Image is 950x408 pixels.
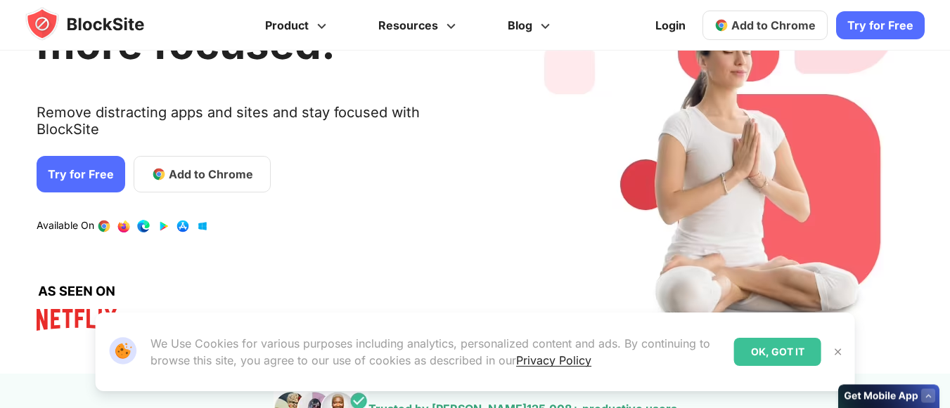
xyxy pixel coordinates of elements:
text: Available On [37,219,94,233]
button: Close [829,343,847,361]
img: blocksite-icon.5d769676.svg [25,7,172,41]
a: Try for Free [37,156,125,192]
span: Add to Chrome [731,18,816,32]
a: Try for Free [836,11,925,39]
a: Privacy Policy [516,353,591,367]
p: We Use Cookies for various purposes including analytics, personalized content and ads. By continu... [150,335,723,369]
text: Remove distracting apps and sites and stay focused with BlockSite [37,104,485,149]
a: Login [647,8,694,42]
a: Add to Chrome [134,156,271,192]
div: OK, GOT IT [734,338,821,366]
a: Add to Chrome [702,11,828,40]
img: chrome-icon.svg [714,18,728,32]
span: Add to Chrome [169,166,253,183]
img: Close [833,346,844,357]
